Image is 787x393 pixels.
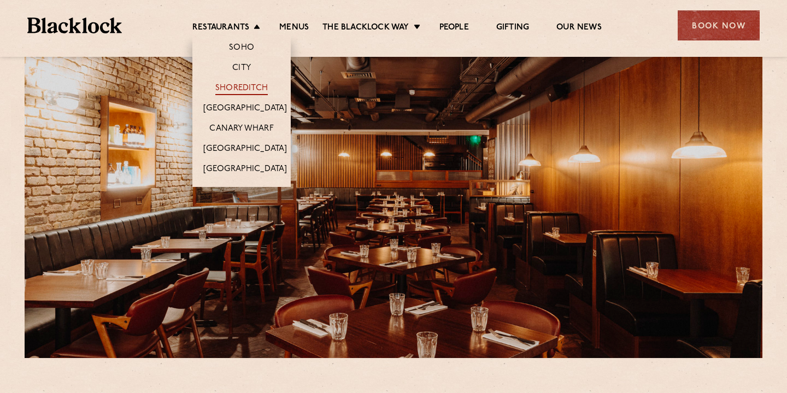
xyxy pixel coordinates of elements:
[215,83,268,95] a: Shoreditch
[678,10,760,40] div: Book Now
[556,22,602,34] a: Our News
[203,103,287,115] a: [GEOGRAPHIC_DATA]
[209,124,273,136] a: Canary Wharf
[229,43,254,55] a: Soho
[203,144,287,156] a: [GEOGRAPHIC_DATA]
[203,164,287,176] a: [GEOGRAPHIC_DATA]
[439,22,469,34] a: People
[192,22,249,34] a: Restaurants
[232,63,251,75] a: City
[322,22,409,34] a: The Blacklock Way
[27,17,122,33] img: BL_Textured_Logo-footer-cropped.svg
[279,22,309,34] a: Menus
[496,22,529,34] a: Gifting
